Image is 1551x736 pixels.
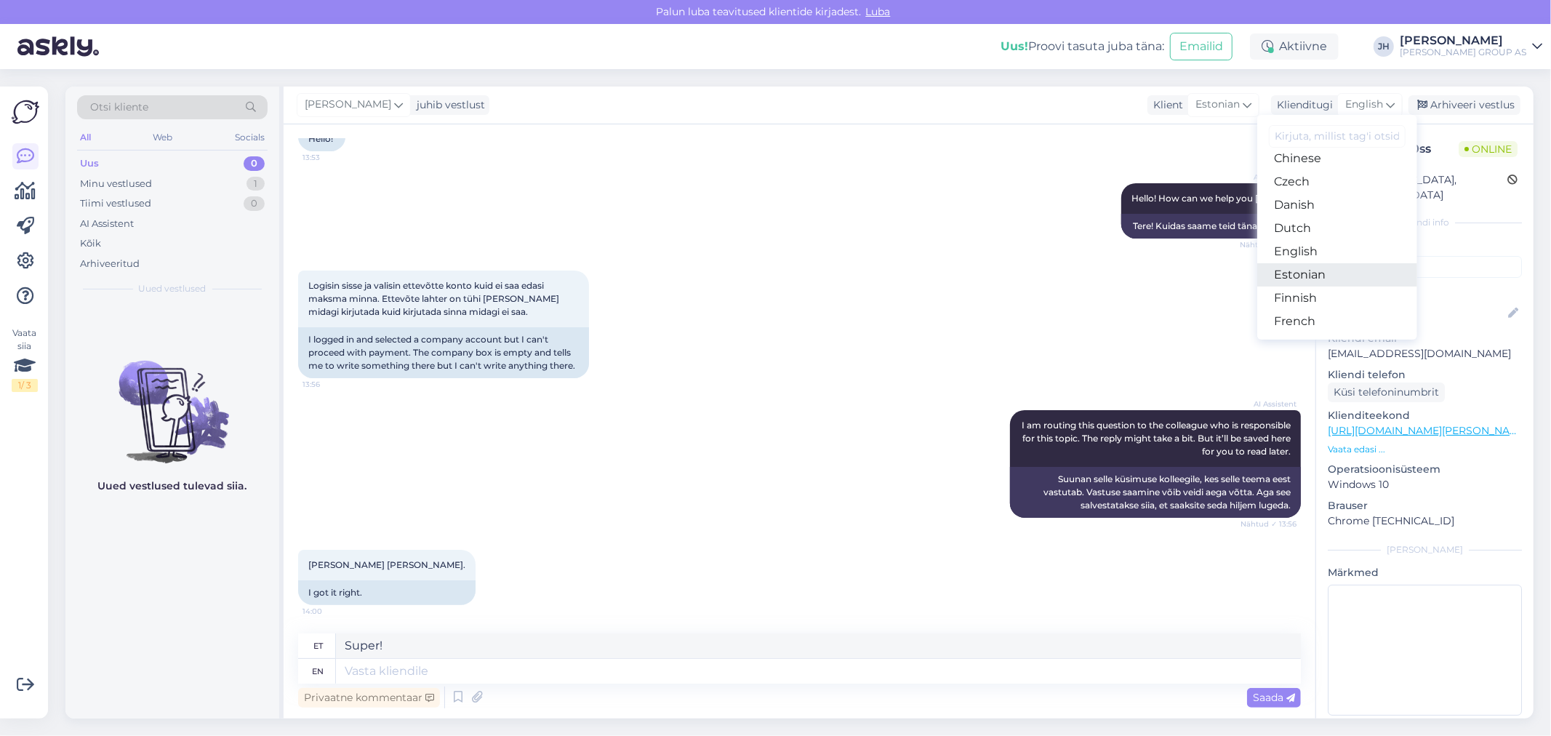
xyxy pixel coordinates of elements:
[298,127,345,151] div: Hello!
[80,257,140,271] div: Arhiveeritud
[1242,399,1296,409] span: AI Assistent
[1257,147,1417,170] a: Chinese
[1374,36,1394,57] div: JH
[1328,424,1528,437] a: [URL][DOMAIN_NAME][PERSON_NAME]
[65,335,279,465] img: No chats
[308,559,465,570] span: [PERSON_NAME] [PERSON_NAME].
[1195,97,1240,113] span: Estonian
[1257,193,1417,217] a: Danish
[1328,331,1522,346] p: Kliendi email
[1147,97,1183,113] div: Klient
[1408,95,1520,115] div: Arhiveeri vestlus
[1328,477,1522,492] p: Windows 10
[1121,214,1301,239] div: Tere! Kuidas saame teid täna aidata?
[1328,256,1522,278] input: Lisa tag
[1328,383,1445,402] div: Küsi telefoninumbrit
[247,177,265,191] div: 1
[302,606,357,617] span: 14:00
[1257,287,1417,310] a: Finnish
[1332,172,1507,203] div: [GEOGRAPHIC_DATA], [GEOGRAPHIC_DATA]
[1257,333,1417,356] a: German
[1271,97,1333,113] div: Klienditugi
[1328,284,1522,299] p: Kliendi nimi
[313,659,324,684] div: en
[862,5,895,18] span: Luba
[1400,47,1526,58] div: [PERSON_NAME] GROUP AS
[77,128,94,147] div: All
[302,379,357,390] span: 13:56
[1328,346,1522,361] p: [EMAIL_ADDRESS][DOMAIN_NAME]
[1257,263,1417,287] a: Estonian
[1257,310,1417,333] a: French
[1328,367,1522,383] p: Kliendi telefon
[244,196,265,211] div: 0
[1242,172,1296,183] span: AI Assistent
[80,236,101,251] div: Kõik
[1001,38,1164,55] div: Proovi tasuta juba täna:
[12,98,39,126] img: Askly Logo
[298,327,589,378] div: I logged in and selected a company account but I can't proceed with payment. The company box is e...
[232,128,268,147] div: Socials
[1328,216,1522,229] div: Kliendi info
[90,100,148,115] span: Otsi kliente
[244,156,265,171] div: 0
[1253,691,1295,704] span: Saada
[80,196,151,211] div: Tiimi vestlused
[80,156,99,171] div: Uus
[308,280,561,317] span: Logisin sisse ja valisin ettevõtte konto kuid ei saa edasi maksma minna. Ettevõte lahter on tühi ...
[1459,141,1518,157] span: Online
[1328,462,1522,477] p: Operatsioonisüsteem
[313,633,323,658] div: et
[1328,408,1522,423] p: Klienditeekond
[1001,39,1028,53] b: Uus!
[98,479,247,494] p: Uued vestlused tulevad siia.
[1400,35,1526,47] div: [PERSON_NAME]
[1328,543,1522,556] div: [PERSON_NAME]
[298,580,476,605] div: I got it right.
[302,152,357,163] span: 13:53
[1328,238,1522,253] p: Kliendi tag'id
[1240,239,1296,250] span: Nähtud ✓ 13:54
[1269,125,1406,148] input: Kirjuta, millist tag'i otsid
[1345,97,1383,113] span: English
[1241,519,1296,529] span: Nähtud ✓ 13:56
[1257,170,1417,193] a: Czech
[1328,498,1522,513] p: Brauser
[80,177,152,191] div: Minu vestlused
[1328,513,1522,529] p: Chrome [TECHNICAL_ID]
[12,327,38,392] div: Vaata siia
[1257,217,1417,240] a: Dutch
[298,688,440,708] div: Privaatne kommentaar
[151,128,176,147] div: Web
[1328,565,1522,580] p: Märkmed
[1328,305,1505,321] input: Lisa nimi
[336,633,1301,658] textarea: Super!
[80,217,134,231] div: AI Assistent
[1010,467,1301,518] div: Suunan selle küsimuse kolleegile, kes selle teema eest vastutab. Vastuse saamine võib veidi aega ...
[1328,443,1522,456] p: Vaata edasi ...
[1022,420,1293,457] span: I am routing this question to the colleague who is responsible for this topic. The reply might ta...
[411,97,485,113] div: juhib vestlust
[1170,33,1233,60] button: Emailid
[1400,35,1542,58] a: [PERSON_NAME][PERSON_NAME] GROUP AS
[1131,193,1291,204] span: Hello! How can we help you [DATE]?
[1250,33,1339,60] div: Aktiivne
[12,379,38,392] div: 1 / 3
[139,282,207,295] span: Uued vestlused
[305,97,391,113] span: [PERSON_NAME]
[1257,240,1417,263] a: English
